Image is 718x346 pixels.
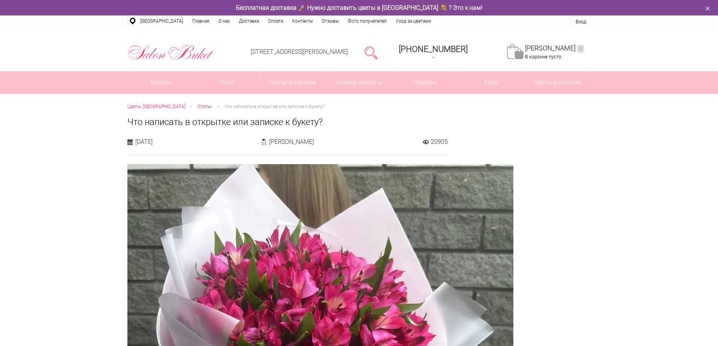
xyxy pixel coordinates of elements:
a: Подарки [392,71,458,94]
a: Букеты [128,71,194,94]
a: Оплата [263,15,288,27]
span: [PHONE_NUMBER] [399,44,468,54]
img: Цветы Нижний Новгород [127,43,214,62]
span: Что написать в открытке или записке к букету? [224,104,325,109]
span: Статьи [197,104,212,109]
a: Букеты невесты [326,71,392,94]
div: Бесплатная доставка 🚀 Нужно доставить цветы в [GEOGRAPHIC_DATA] 💐 ? Это к нам! [122,4,597,12]
a: [PHONE_NUMBER] [394,42,472,63]
a: Розы [194,71,260,94]
a: [GEOGRAPHIC_DATA] [136,15,188,27]
span: [DATE] [135,138,153,146]
a: Главная [188,15,214,27]
a: Цветы в корзине [260,71,326,94]
a: [STREET_ADDRESS][PERSON_NAME] [251,48,348,55]
h1: Что написать в открытке или записке к букету? [127,115,591,129]
a: О нас [214,15,234,27]
a: Доставка [234,15,263,27]
span: Кому [458,71,524,94]
ins: 0 [577,45,584,53]
span: Цветы [GEOGRAPHIC_DATA] [127,104,185,109]
a: Контакты [288,15,317,27]
a: Статьи [197,103,212,111]
a: Цветы в коробке [525,71,591,94]
a: Уход за цветами [391,15,436,27]
a: Цветы [GEOGRAPHIC_DATA] [127,103,185,111]
a: Отзывы [317,15,343,27]
span: 20905 [431,138,448,146]
a: Фото получателей [343,15,391,27]
a: Вход [576,19,586,24]
span: [PERSON_NAME] [269,138,314,146]
span: В корзине пусто [525,54,561,59]
a: [PERSON_NAME] [525,44,584,53]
